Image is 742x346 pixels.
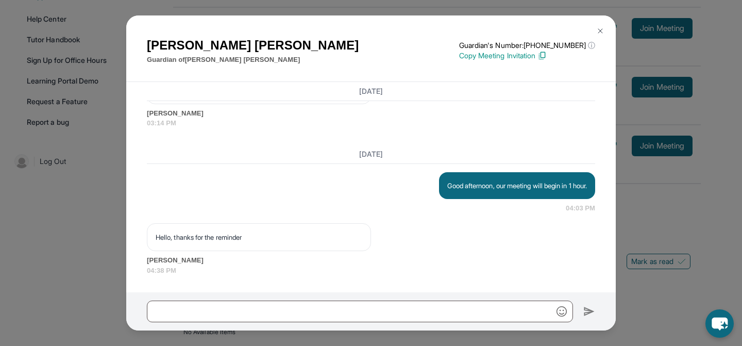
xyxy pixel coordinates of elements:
p: Guardian's Number: [PHONE_NUMBER] [459,40,595,51]
h3: [DATE] [147,149,595,159]
p: Hello, thanks for the reminder [156,232,362,242]
span: ⓘ [588,40,595,51]
p: Guardian of [PERSON_NAME] [PERSON_NAME] [147,55,359,65]
img: Copy Icon [537,51,547,60]
p: Copy Meeting Invitation [459,51,595,61]
span: 04:03 PM [566,203,595,213]
span: 04:38 PM [147,266,595,276]
span: [PERSON_NAME] [147,255,595,266]
span: 03:14 PM [147,118,595,128]
h1: [PERSON_NAME] [PERSON_NAME] [147,36,359,55]
img: Emoji [556,306,567,317]
h3: [DATE] [147,86,595,96]
img: Send icon [583,305,595,318]
span: [PERSON_NAME] [147,108,595,119]
p: Good afternoon, our meeting will begin in 1 hour. [447,180,587,191]
button: chat-button [705,309,734,338]
img: Close Icon [596,27,604,35]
